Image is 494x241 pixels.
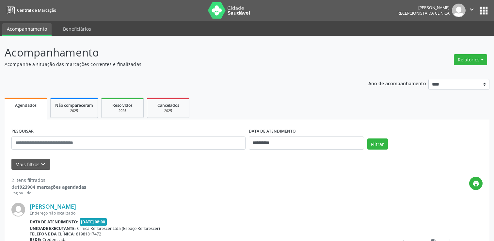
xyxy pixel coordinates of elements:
[77,226,160,231] span: Clínica Reflorescer Ltda (Espaço Reflorescer)
[17,8,56,13] span: Central de Marcação
[76,231,101,237] span: 81981817472
[17,184,86,190] strong: 1923904 marcações agendadas
[367,138,388,150] button: Filtrar
[30,210,385,216] div: Endereço não localizado
[40,161,47,168] i: keyboard_arrow_down
[152,108,184,113] div: 2025
[80,218,107,226] span: [DATE] 08:00
[368,79,426,87] p: Ano de acompanhamento
[454,54,487,65] button: Relatórios
[452,4,466,17] img: img
[5,61,344,68] p: Acompanhe a situação das marcações correntes e finalizadas
[30,219,78,225] b: Data de atendimento:
[472,180,480,187] i: print
[55,108,93,113] div: 2025
[11,159,50,170] button: Mais filtroskeyboard_arrow_down
[397,10,450,16] span: Recepcionista da clínica
[11,177,86,184] div: 2 itens filtrados
[30,203,76,210] a: [PERSON_NAME]
[11,190,86,196] div: Página 1 de 1
[30,231,75,237] b: Telefone da clínica:
[469,177,483,190] button: print
[112,103,133,108] span: Resolvidos
[11,203,25,217] img: img
[5,5,56,16] a: Central de Marcação
[478,5,489,16] button: apps
[466,4,478,17] button: 
[15,103,37,108] span: Agendados
[397,5,450,10] div: [PERSON_NAME]
[106,108,139,113] div: 2025
[11,126,34,137] label: PESQUISAR
[468,6,475,13] i: 
[30,226,76,231] b: Unidade executante:
[157,103,179,108] span: Cancelados
[5,44,344,61] p: Acompanhamento
[2,23,52,36] a: Acompanhamento
[249,126,296,137] label: DATA DE ATENDIMENTO
[11,184,86,190] div: de
[58,23,96,35] a: Beneficiários
[55,103,93,108] span: Não compareceram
